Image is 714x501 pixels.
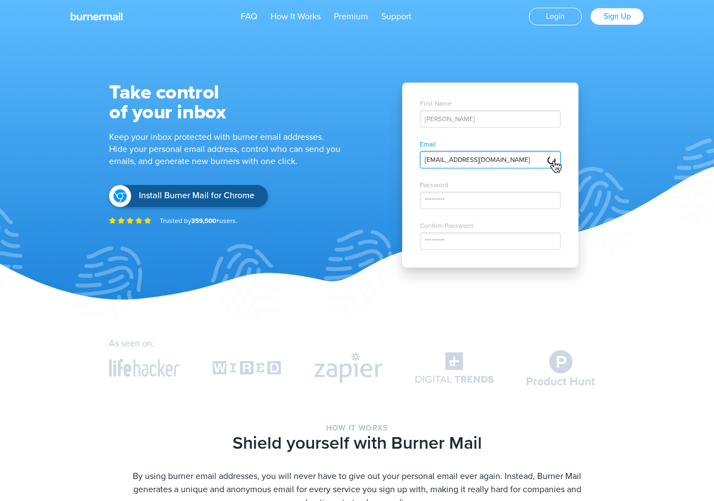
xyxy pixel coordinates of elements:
a: Premium [334,11,368,22]
img: Install Burner Mail [113,189,127,203]
a: How It Works [271,11,321,22]
span: Email [420,141,561,148]
a: FAQ [241,11,257,22]
img: Icon star [136,217,142,224]
img: Product Hunt [527,350,595,385]
img: Icon star [144,217,151,224]
span: Install Burner Mail for Chrome [139,190,255,201]
div: [PERSON_NAME] [420,110,561,128]
img: Loader [547,155,556,165]
h2: Shield yourself with Burner Mail [109,434,605,452]
strong: 359,500+ [191,217,219,225]
span: Trusted by users. [160,217,237,225]
span: How it works [109,424,605,432]
img: Lifehacker [109,359,180,377]
img: Icon star [127,217,133,224]
span: As seen on: [109,338,154,349]
span: First Name [420,100,561,107]
img: Icon star [109,217,116,224]
h1: Keep your inbox protected with burner email addresses. Hide your personal email address, control ... [109,131,363,167]
span: Confirm Password [420,222,561,229]
span: [EMAIL_ADDRESS][DOMAIN_NAME] [425,156,530,164]
span: Password [420,182,561,188]
a: Install Burner Mail Install Burner Mail for Chrome [109,185,268,207]
img: Zapier Blog [314,352,382,383]
h2: Take control of your inbox [109,83,363,122]
img: Wired [213,361,281,375]
img: Macos cursor [550,160,562,173]
img: Digital Trends [415,352,494,383]
a: Sign Up [591,8,643,25]
a: Login [529,8,582,25]
img: Icon star [118,217,125,224]
img: Burnermail logo white [71,12,123,21]
a: Support [381,11,412,22]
